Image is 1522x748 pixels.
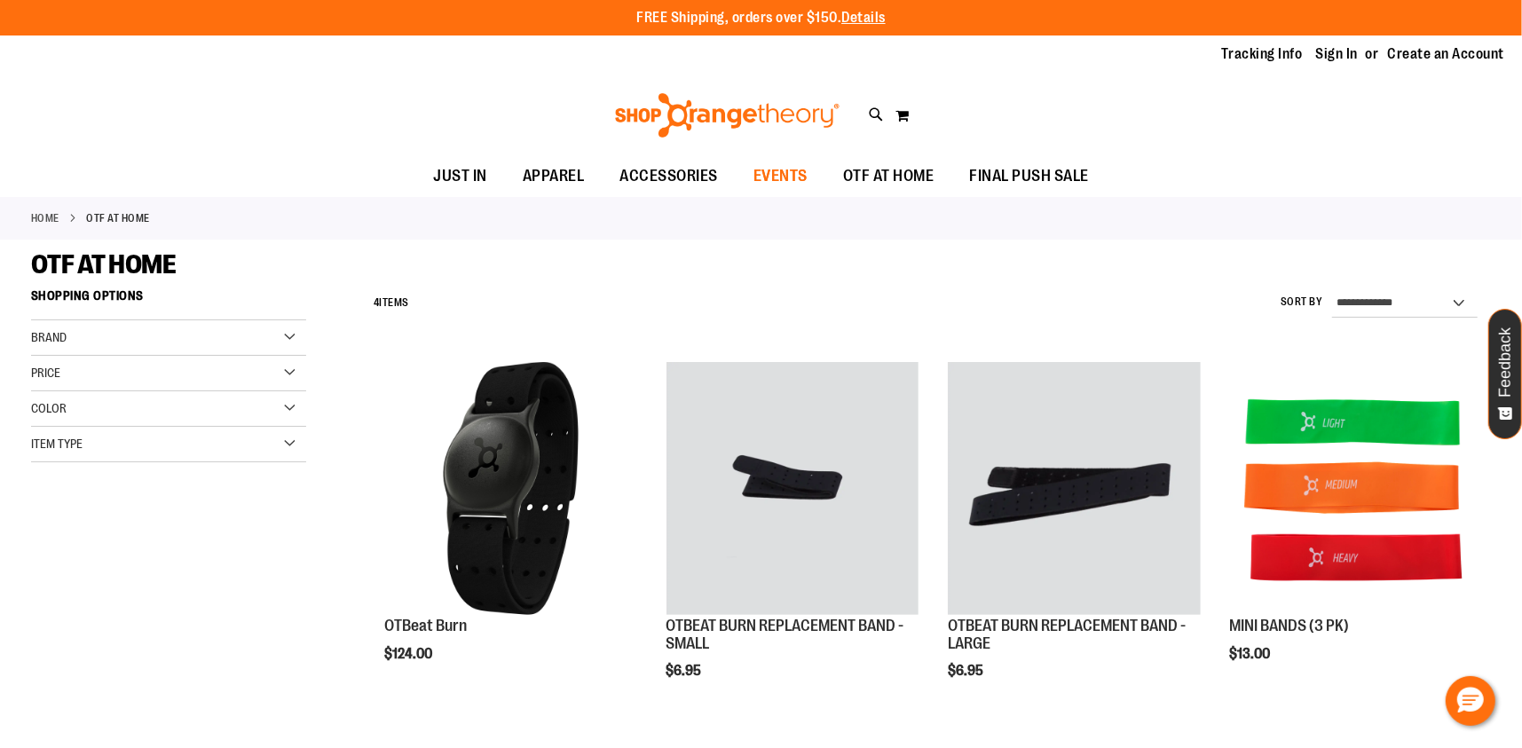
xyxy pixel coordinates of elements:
span: Brand [31,330,67,344]
span: Price [31,366,60,380]
div: product [1220,353,1491,706]
a: Create an Account [1388,44,1505,64]
a: ACCESSORIES [602,156,736,197]
button: Feedback - Show survey [1488,309,1522,439]
img: OTBEAT BURN REPLACEMENT BAND - SMALL [666,362,919,615]
a: OTBEAT BURN REPLACEMENT BAND - LARGE [948,617,1186,652]
div: product [939,353,1210,724]
span: ACCESSORIES [619,156,718,196]
span: Color [31,401,67,415]
h2: Items [374,289,409,317]
img: Main view of OTBeat Burn 6.0-C [384,362,637,615]
span: Item Type [31,437,83,451]
a: MINI BANDS (3 PK) [1229,617,1349,634]
span: JUST IN [433,156,487,196]
a: OTBEAT BURN REPLACEMENT BAND - LARGE [948,362,1201,618]
a: Home [31,210,59,226]
a: APPAREL [505,156,603,197]
span: APPAREL [523,156,585,196]
strong: Shopping Options [31,280,306,320]
span: 4 [374,296,380,309]
a: OTBeat Burn [384,617,467,634]
button: Hello, have a question? Let’s chat. [1446,676,1495,726]
a: MINI BANDS (3 PK) [1229,362,1482,618]
img: Shop Orangetheory [612,93,842,138]
strong: OTF AT HOME [87,210,151,226]
a: OTF AT HOME [825,156,952,196]
div: product [658,353,928,724]
a: FINAL PUSH SALE [951,156,1107,197]
span: Feedback [1497,327,1514,398]
a: Sign In [1316,44,1359,64]
span: $124.00 [384,646,435,662]
a: Details [841,10,886,26]
span: $6.95 [948,663,986,679]
span: OTF AT HOME [31,249,177,280]
img: OTBEAT BURN REPLACEMENT BAND - LARGE [948,362,1201,615]
span: FINAL PUSH SALE [969,156,1089,196]
p: FREE Shipping, orders over $150. [636,8,886,28]
a: Main view of OTBeat Burn 6.0-C [384,362,637,618]
div: product [375,353,646,706]
span: $6.95 [666,663,705,679]
img: MINI BANDS (3 PK) [1229,362,1482,615]
a: Tracking Info [1221,44,1303,64]
a: JUST IN [415,156,505,197]
span: $13.00 [1229,646,1273,662]
label: Sort By [1281,295,1323,310]
a: EVENTS [736,156,825,197]
span: OTF AT HOME [843,156,934,196]
a: OTBEAT BURN REPLACEMENT BAND - SMALL [666,362,919,618]
span: EVENTS [753,156,808,196]
a: OTBEAT BURN REPLACEMENT BAND - SMALL [666,617,904,652]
